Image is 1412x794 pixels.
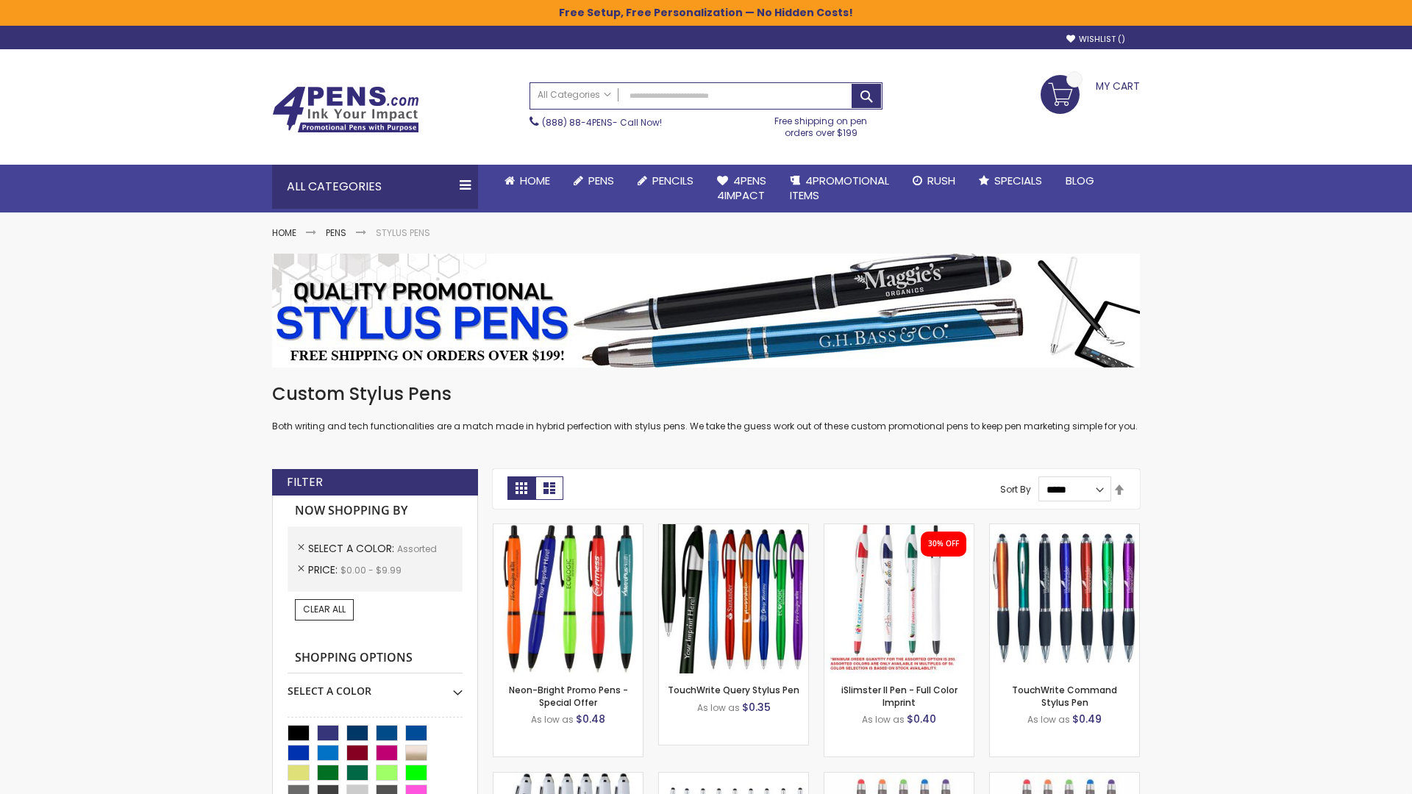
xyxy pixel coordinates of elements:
[717,173,766,203] span: 4Pens 4impact
[778,165,901,212] a: 4PROMOTIONALITEMS
[588,173,614,188] span: Pens
[507,476,535,500] strong: Grid
[697,701,740,714] span: As low as
[326,226,346,239] a: Pens
[841,684,958,708] a: iSlimster II Pen - Full Color Imprint
[994,173,1042,188] span: Specials
[287,474,323,490] strong: Filter
[1012,684,1117,708] a: TouchWrite Command Stylus Pen
[288,673,463,698] div: Select A Color
[576,712,605,726] span: $0.48
[990,523,1139,536] a: TouchWrite Command Stylus Pen-Assorted
[705,165,778,212] a: 4Pens4impact
[824,524,974,673] img: iSlimster II - Full Color-Assorted
[990,524,1139,673] img: TouchWrite Command Stylus Pen-Assorted
[272,382,1140,406] h1: Custom Stylus Pens
[493,523,643,536] a: Neon-Bright Promo Pens-Assorted
[907,712,936,726] span: $0.40
[659,772,808,784] a: Stiletto Advertising Stylus Pens-Assorted
[990,772,1139,784] a: Islander Softy Gel with Stylus - ColorJet Imprint-Assorted
[531,713,574,726] span: As low as
[760,110,883,139] div: Free shipping on pen orders over $199
[272,165,478,209] div: All Categories
[668,684,799,696] a: TouchWrite Query Stylus Pen
[288,496,463,526] strong: Now Shopping by
[493,524,643,673] img: Neon-Bright Promo Pens-Assorted
[1072,712,1102,726] span: $0.49
[272,382,1140,433] div: Both writing and tech functionalities are a match made in hybrid perfection with stylus pens. We ...
[626,165,705,197] a: Pencils
[1066,34,1125,45] a: Wishlist
[272,86,419,133] img: 4Pens Custom Pens and Promotional Products
[742,700,771,715] span: $0.35
[308,562,340,577] span: Price
[530,83,618,107] a: All Categories
[927,173,955,188] span: Rush
[272,254,1140,368] img: Stylus Pens
[901,165,967,197] a: Rush
[928,539,959,549] div: 30% OFF
[790,173,889,203] span: 4PROMOTIONAL ITEMS
[295,599,354,620] a: Clear All
[288,643,463,674] strong: Shopping Options
[542,116,613,129] a: (888) 88-4PENS
[659,523,808,536] a: TouchWrite Query Stylus Pen-Assorted
[303,603,346,615] span: Clear All
[340,564,402,576] span: $0.00 - $9.99
[824,772,974,784] a: Islander Softy Gel Pen with Stylus-Assorted
[659,524,808,673] img: TouchWrite Query Stylus Pen-Assorted
[1000,483,1031,496] label: Sort By
[397,543,437,555] span: Assorted
[652,173,693,188] span: Pencils
[520,173,550,188] span: Home
[824,523,974,536] a: iSlimster II - Full Color-Assorted
[967,165,1054,197] a: Specials
[542,116,662,129] span: - Call Now!
[272,226,296,239] a: Home
[493,165,562,197] a: Home
[1054,165,1106,197] a: Blog
[308,541,397,556] span: Select A Color
[1066,173,1094,188] span: Blog
[493,772,643,784] a: Kimberly Logo Stylus Pens-Assorted
[862,713,905,726] span: As low as
[562,165,626,197] a: Pens
[376,226,430,239] strong: Stylus Pens
[538,89,611,101] span: All Categories
[509,684,628,708] a: Neon-Bright Promo Pens - Special Offer
[1027,713,1070,726] span: As low as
